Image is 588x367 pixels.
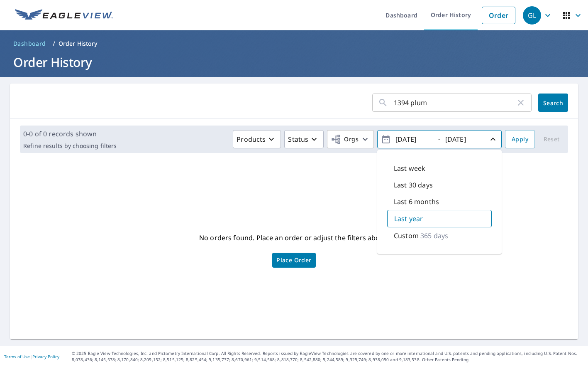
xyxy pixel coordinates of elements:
button: Orgs [327,130,374,148]
p: Custom [394,231,419,241]
p: Last 30 days [394,180,433,190]
p: Order History [59,39,98,48]
span: Search [545,99,561,107]
p: | [4,354,59,359]
input: Address, Report #, Claim ID, etc. [394,91,516,114]
div: Custom365 days [387,227,492,244]
div: Last 30 days [387,177,492,193]
span: Orgs [331,134,359,145]
div: GL [523,6,541,25]
button: - [377,130,502,148]
div: Last 6 months [387,193,492,210]
p: Refine results by choosing filters [23,142,117,150]
a: Terms of Use [4,354,30,360]
li: / [53,39,55,49]
img: EV Logo [15,9,113,22]
p: Products [237,134,266,144]
a: Privacy Policy [32,354,59,360]
span: - [381,132,498,147]
p: Last week [394,163,425,173]
p: © 2025 Eagle View Technologies, Inc. and Pictometry International Corp. All Rights Reserved. Repo... [72,350,584,363]
p: 0-0 of 0 records shown [23,129,117,139]
h1: Order History [10,54,578,71]
p: 365 days [420,231,448,241]
span: Dashboard [13,39,46,48]
p: Last 6 months [394,197,439,207]
button: Apply [505,130,535,148]
button: Status [284,130,324,148]
div: Last year [387,210,492,227]
a: Order [482,7,515,24]
a: Dashboard [10,37,49,50]
span: Place Order [276,258,311,262]
p: No orders found. Place an order or adjust the filters above. [199,231,389,244]
input: yyyy/mm/dd [443,133,483,146]
button: Search [538,94,568,112]
p: Last year [394,214,423,224]
span: Apply [512,134,528,145]
input: yyyy/mm/dd [393,133,434,146]
a: Place Order [272,253,315,268]
p: Status [288,134,308,144]
button: Products [233,130,281,148]
nav: breadcrumb [10,37,578,50]
div: Last week [387,160,492,177]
